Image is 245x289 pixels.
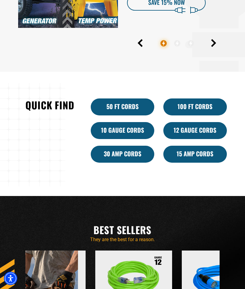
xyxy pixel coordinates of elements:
[18,98,82,111] h2: Quick Find
[91,122,154,139] a: 10 Gauge Cords
[91,146,154,163] a: 30 Amp Cords
[18,236,227,243] p: They are the best for a reason.
[18,223,227,236] h2: Best Sellers
[163,122,227,139] a: 12 Gauge Cords
[4,272,17,285] div: Accessibility Menu
[138,39,143,47] button: Previous
[163,146,227,163] a: 15 Amp Cords
[211,39,216,47] button: Next
[163,98,227,115] a: 100 Ft Cords
[91,98,154,115] a: 50 ft cords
